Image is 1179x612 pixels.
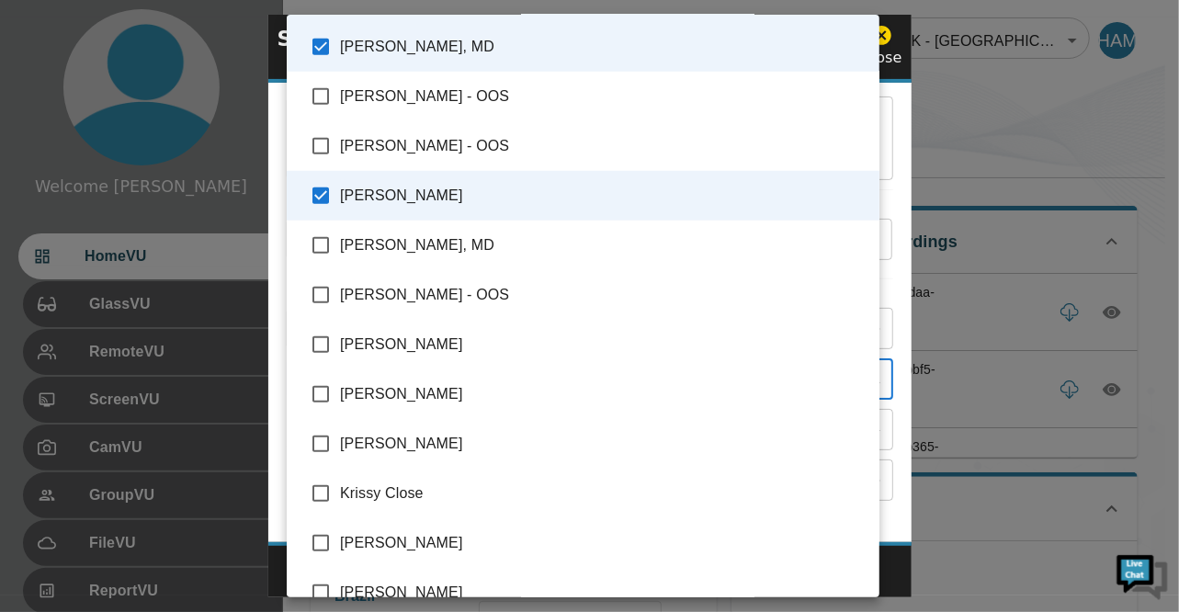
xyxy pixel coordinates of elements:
[340,85,865,108] span: [PERSON_NAME] - OOS
[340,482,865,504] span: Krissy Close
[340,36,865,58] span: [PERSON_NAME], MD
[340,135,865,157] span: [PERSON_NAME] - OOS
[340,234,865,256] span: [PERSON_NAME], MD
[1115,548,1170,603] img: Chat Widget
[340,185,865,207] span: [PERSON_NAME]
[107,187,254,372] span: We're online!
[340,383,865,405] span: [PERSON_NAME]
[9,413,350,477] textarea: Type your message and hit 'Enter'
[96,96,309,120] div: Chat with us now
[340,582,865,604] span: [PERSON_NAME]
[301,9,346,53] div: Minimize live chat window
[340,284,865,306] span: [PERSON_NAME] - OOS
[31,85,77,131] img: d_736959983_company_1615157101543_736959983
[340,433,865,455] span: [PERSON_NAME]
[340,334,865,356] span: [PERSON_NAME]
[340,532,865,554] span: [PERSON_NAME]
